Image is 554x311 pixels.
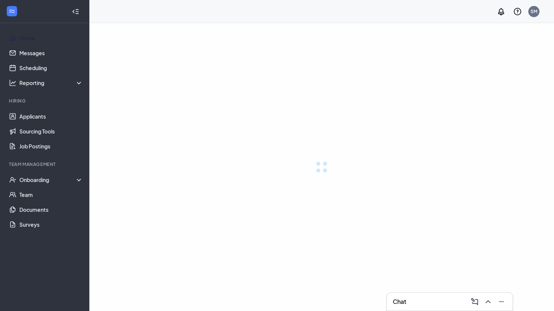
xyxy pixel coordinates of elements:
h3: Chat [393,298,406,306]
svg: ComposeMessage [470,297,479,306]
a: Messages [19,45,83,60]
svg: UserCheck [9,176,16,183]
a: Sourcing Tools [19,124,83,139]
svg: Notifications [497,7,506,16]
a: Team [19,187,83,202]
svg: Collapse [72,8,79,15]
a: Home [19,31,83,45]
svg: Analysis [9,79,16,87]
svg: ChevronUp [484,297,493,306]
a: Job Postings [19,139,83,154]
button: ChevronUp [481,296,493,308]
a: Scheduling [19,60,83,75]
svg: Minimize [497,297,506,306]
div: Onboarding [19,176,83,183]
a: Documents [19,202,83,217]
button: ComposeMessage [468,296,480,308]
div: SM [531,8,537,15]
div: Reporting [19,79,83,87]
div: Hiring [9,98,82,104]
a: Surveys [19,217,83,232]
button: Minimize [495,296,507,308]
svg: QuestionInfo [513,7,522,16]
svg: WorkstreamLogo [8,7,16,15]
a: Applicants [19,109,83,124]
div: Team Management [9,161,82,167]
